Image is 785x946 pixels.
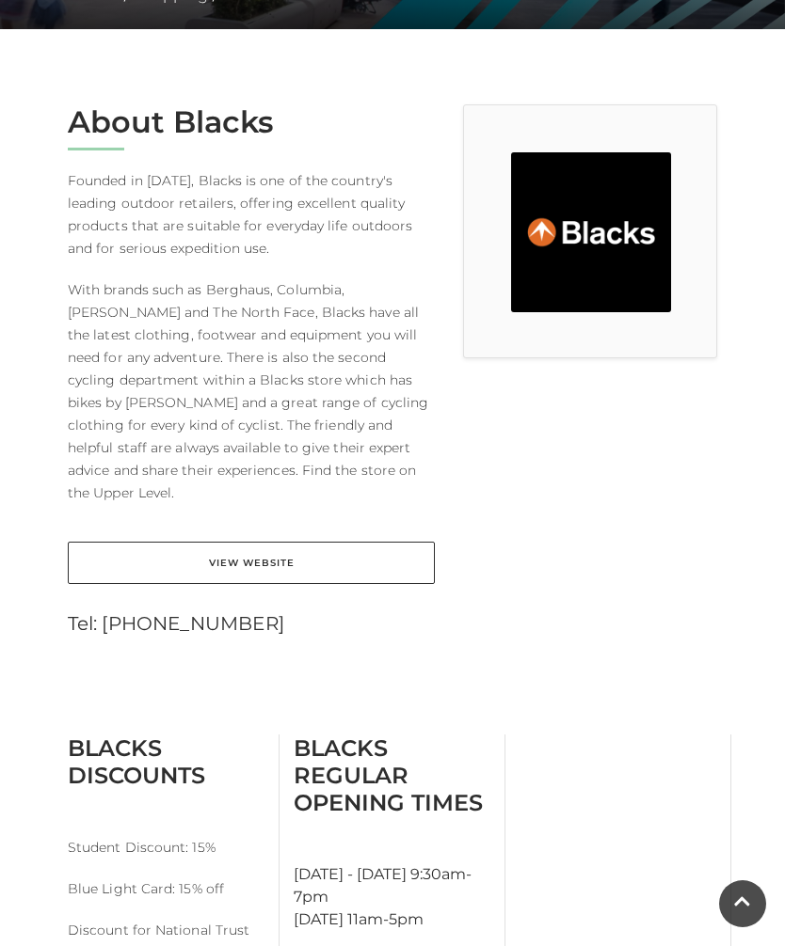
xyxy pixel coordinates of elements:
[68,278,435,504] p: With brands such as Berghaus, Columbia, [PERSON_NAME] and The North Face, Blacks have all the lat...
[68,542,435,584] a: View Website
[68,104,435,140] h2: About Blacks
[294,734,490,816] h3: Blacks Regular Opening Times
[68,734,264,789] h3: Blacks Discounts
[68,169,435,260] p: Founded in [DATE], Blacks is one of the country's leading outdoor retailers, offering excellent q...
[68,612,284,635] a: Tel: [PHONE_NUMBER]
[68,877,264,900] p: Blue Light Card: 15% off
[68,836,264,859] p: Student Discount: 15%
